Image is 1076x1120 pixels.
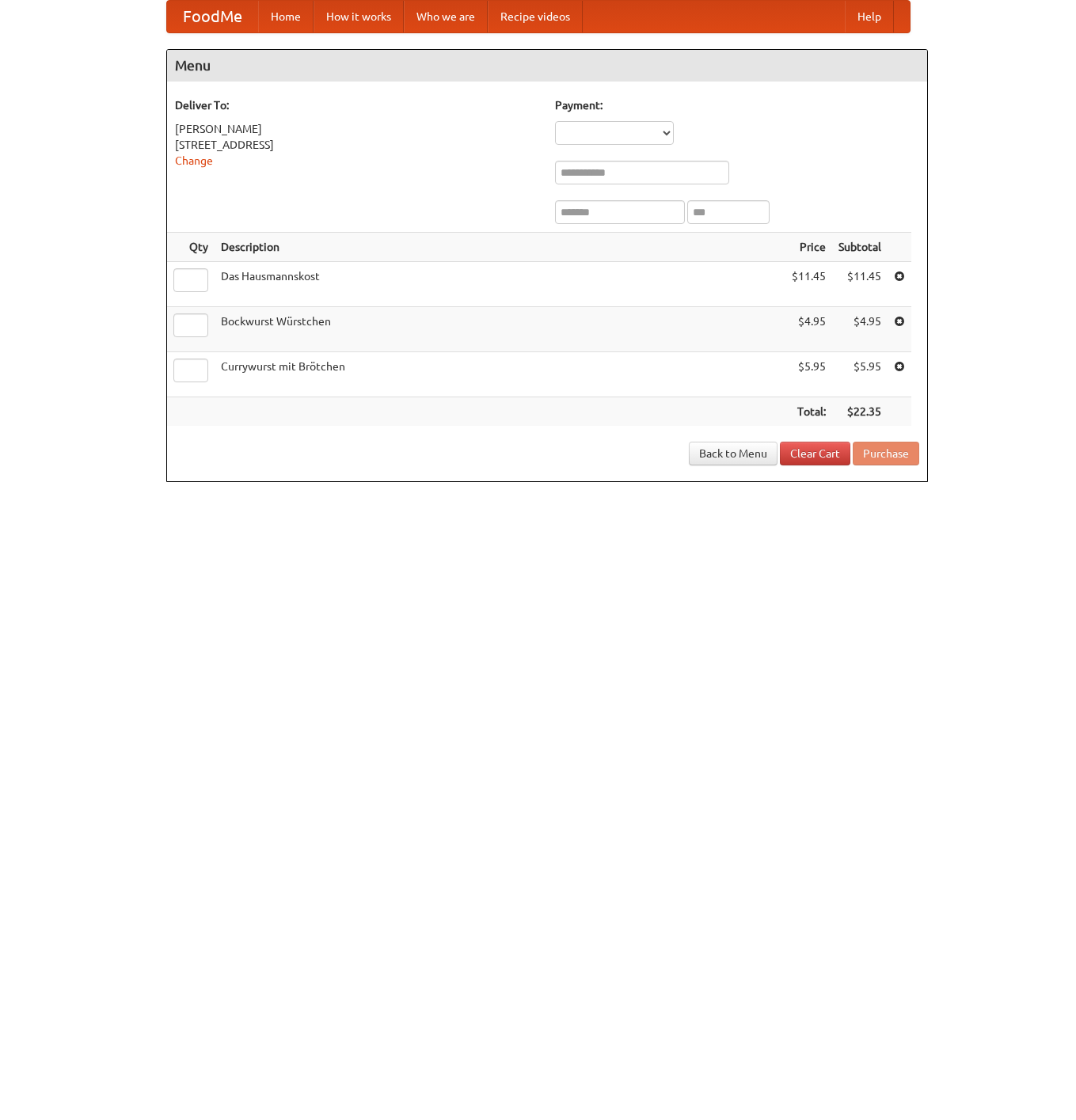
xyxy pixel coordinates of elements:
[845,1,894,32] a: Help
[785,307,832,352] td: $4.95
[167,1,258,32] a: FoodMe
[215,233,785,262] th: Description
[689,442,778,465] a: Back to Menu
[175,97,539,113] h5: Deliver To:
[167,233,215,262] th: Qty
[832,307,888,352] td: $4.95
[853,442,919,465] button: Purchase
[832,352,888,397] td: $5.95
[785,352,832,397] td: $5.95
[175,121,539,137] div: [PERSON_NAME]
[832,262,888,307] td: $11.45
[215,352,785,397] td: Currywurst mit Brötchen
[167,50,927,82] h4: Menu
[832,233,888,262] th: Subtotal
[175,154,213,167] a: Change
[215,262,785,307] td: Das Hausmannskost
[832,397,888,427] th: $22.35
[215,307,785,352] td: Bockwurst Würstchen
[785,262,832,307] td: $11.45
[488,1,583,32] a: Recipe videos
[404,1,488,32] a: Who we are
[785,233,832,262] th: Price
[780,442,850,465] a: Clear Cart
[175,137,539,153] div: [STREET_ADDRESS]
[555,97,919,113] h5: Payment:
[785,397,832,427] th: Total:
[258,1,314,32] a: Home
[314,1,404,32] a: How it works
